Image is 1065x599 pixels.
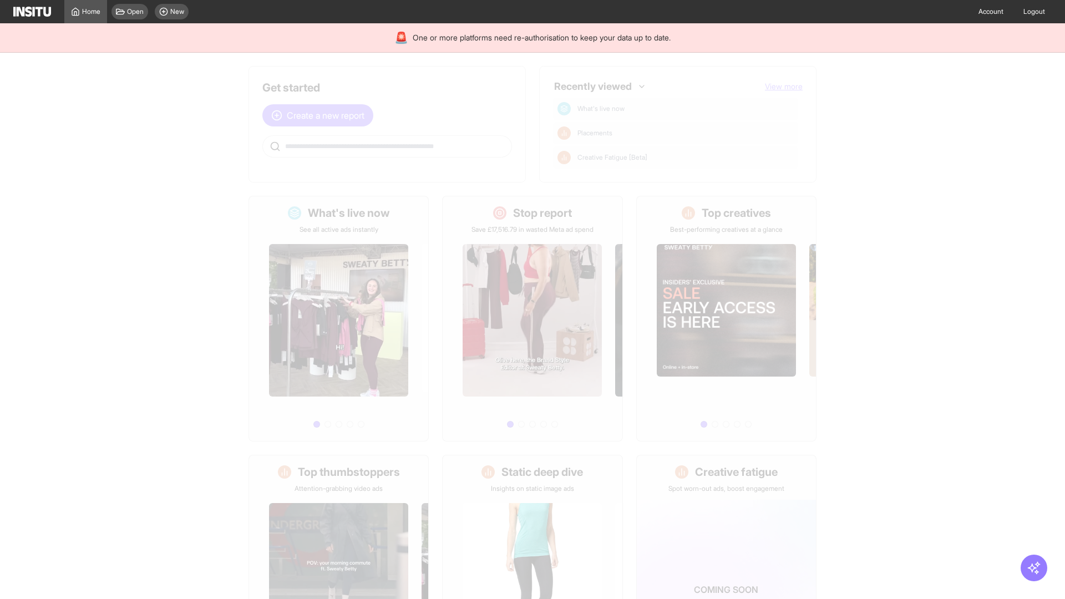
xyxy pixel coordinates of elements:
[170,7,184,16] span: New
[394,30,408,45] div: 🚨
[413,32,671,43] span: One or more platforms need re-authorisation to keep your data up to date.
[82,7,100,16] span: Home
[13,7,51,17] img: Logo
[127,7,144,16] span: Open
